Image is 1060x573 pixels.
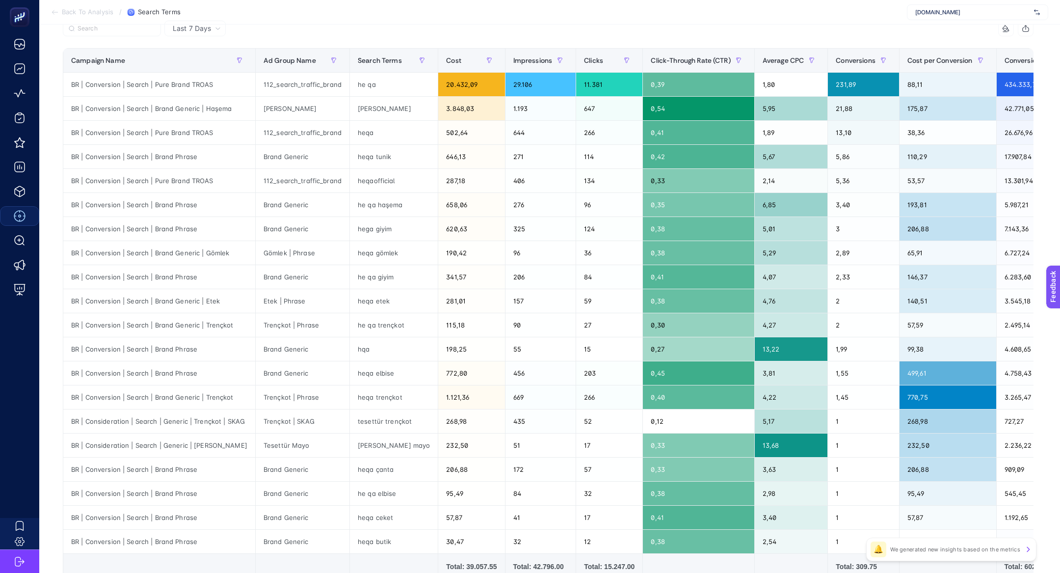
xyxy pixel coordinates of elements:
[256,169,349,192] div: 112_search_traffic_brand
[438,409,504,433] div: 268,98
[358,56,402,64] span: Search Terms
[438,73,504,96] div: 20.432,09
[890,546,1020,553] p: We generated new insights based on the metrics
[505,169,576,192] div: 406
[264,56,316,64] span: Ad Group Name
[62,8,113,16] span: Back To Analysis
[438,458,504,481] div: 206,88
[350,265,438,289] div: he qa giyim
[438,313,504,337] div: 115,18
[643,530,754,553] div: 0,38
[828,385,899,409] div: 1,45
[643,217,754,241] div: 0,38
[63,121,255,144] div: BR | Conversion | Search | Pure Brand TROAS
[350,482,438,505] div: he qa elbise
[900,193,996,217] div: 193,81
[755,434,828,457] div: 13,68
[900,73,996,96] div: 88,11
[828,121,899,144] div: 13,10
[643,458,754,481] div: 0,33
[643,289,754,313] div: 0,38
[438,169,504,192] div: 287,18
[173,24,211,33] span: Last 7 Days
[505,241,576,265] div: 96
[256,121,349,144] div: 112_search_traffic_brand
[256,482,349,505] div: Brand Generic
[900,265,996,289] div: 146,37
[63,145,255,168] div: BR | Conversion | Search | Brand Phrase
[78,25,155,32] input: Search
[755,313,828,337] div: 4,27
[828,434,899,457] div: 1
[900,409,996,433] div: 268,98
[836,562,891,572] div: Total: 309.75
[350,97,438,120] div: [PERSON_NAME]
[256,241,349,265] div: Gömlek | Phrase
[63,169,255,192] div: BR | Conversion | Search | Pure Brand TROAS
[755,530,828,553] div: 2,54
[900,289,996,313] div: 140,51
[755,385,828,409] div: 4,22
[915,8,1030,16] span: [DOMAIN_NAME]
[63,409,255,433] div: BR | Consideration | Search | Generic | Trençkot | SKAG
[256,409,349,433] div: Trençkot | SKAG
[755,409,828,433] div: 5,17
[871,542,886,557] div: 🔔
[900,97,996,120] div: 175,87
[505,193,576,217] div: 276
[576,385,642,409] div: 266
[755,217,828,241] div: 5,01
[576,289,642,313] div: 59
[350,434,438,457] div: [PERSON_NAME] mayo
[643,121,754,144] div: 0,41
[643,361,754,385] div: 0,45
[576,482,642,505] div: 32
[438,121,504,144] div: 502,64
[576,506,642,529] div: 17
[576,241,642,265] div: 36
[438,530,504,553] div: 30,47
[576,265,642,289] div: 84
[900,434,996,457] div: 232,50
[138,8,181,16] span: Search Terms
[513,562,568,572] div: Total: 42.796.00
[643,241,754,265] div: 0,38
[505,97,576,120] div: 1.193
[584,562,635,572] div: Total: 15.247.00
[643,409,754,433] div: 0,12
[6,3,37,11] span: Feedback
[900,337,996,361] div: 99,38
[63,241,255,265] div: BR | Conversion | Search | Brand Generic | Gömlek
[350,337,438,361] div: hqa
[350,361,438,385] div: heqa elbise
[900,482,996,505] div: 95,49
[438,385,504,409] div: 1.121,36
[576,530,642,553] div: 12
[828,289,899,313] div: 2
[350,506,438,529] div: heqa ceket
[651,56,730,64] span: Click-Through Rate (CTR)
[350,73,438,96] div: he qa
[755,289,828,313] div: 4,76
[350,169,438,192] div: heqaofficial
[828,265,899,289] div: 2,33
[438,193,504,217] div: 658,06
[446,56,461,64] span: Cost
[576,193,642,217] div: 96
[505,217,576,241] div: 325
[438,482,504,505] div: 95,49
[643,482,754,505] div: 0,38
[755,73,828,96] div: 1,80
[446,562,497,572] div: Total: 39.057.55
[576,169,642,192] div: 134
[755,458,828,481] div: 3,63
[828,73,899,96] div: 231,89
[828,313,899,337] div: 2
[438,241,504,265] div: 190,42
[505,313,576,337] div: 90
[63,530,255,553] div: BR | Conversion | Search | Brand Phrase
[438,145,504,168] div: 646,13
[505,73,576,96] div: 29.106
[576,97,642,120] div: 647
[576,361,642,385] div: 203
